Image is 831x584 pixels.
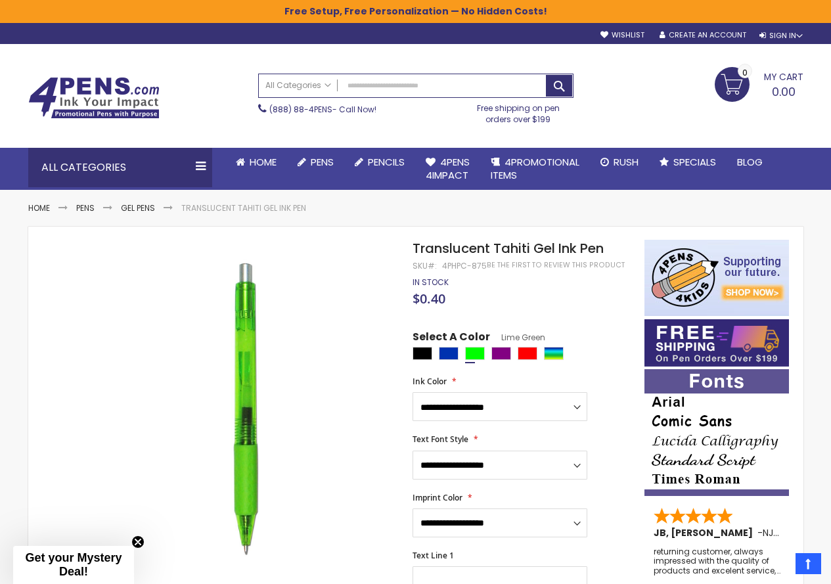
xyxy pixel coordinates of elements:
[287,148,344,177] a: Pens
[654,526,757,539] span: JB, [PERSON_NAME]
[487,260,625,270] a: Be the first to review this product
[491,155,579,182] span: 4PROMOTIONAL ITEMS
[25,551,122,578] span: Get your Mystery Deal!
[654,547,781,575] div: returning customer, always impressed with the quality of products and excelent service, will retu...
[413,347,432,360] div: Black
[181,203,306,213] li: Translucent Tahiti Gel Ink Pen
[614,155,639,169] span: Rush
[250,155,277,169] span: Home
[413,376,447,387] span: Ink Color
[415,148,480,191] a: 4Pens4impact
[413,239,604,258] span: Translucent Tahiti Gel Ink Pen
[742,66,748,79] span: 0
[269,104,332,115] a: (888) 88-4PENS
[413,260,437,271] strong: SKU
[644,240,789,316] img: 4pens 4 kids
[413,277,449,288] span: In stock
[649,148,727,177] a: Specials
[368,155,405,169] span: Pencils
[76,202,95,213] a: Pens
[28,77,160,119] img: 4Pens Custom Pens and Promotional Products
[413,277,449,288] div: Availability
[600,30,644,40] a: Wishlist
[518,347,537,360] div: Red
[590,148,649,177] a: Rush
[480,148,590,191] a: 4PROMOTIONALITEMS
[763,526,779,539] span: NJ
[673,155,716,169] span: Specials
[344,148,415,177] a: Pencils
[772,83,796,100] span: 0.00
[796,553,821,574] a: Top
[491,347,511,360] div: Purple
[13,546,134,584] div: Get your Mystery Deal!Close teaser
[95,259,395,559] img: image_3__5_1.jpg
[737,155,763,169] span: Blog
[121,202,155,213] a: Gel Pens
[644,319,789,367] img: Free shipping on orders over $199
[644,369,789,496] img: font-personalization-examples
[442,261,487,271] div: 4PHPC-875
[413,330,490,348] span: Select A Color
[413,492,462,503] span: Imprint Color
[28,202,50,213] a: Home
[727,148,773,177] a: Blog
[269,104,376,115] span: - Call Now!
[660,30,746,40] a: Create an Account
[413,290,445,307] span: $0.40
[465,347,485,360] div: Lime Green
[225,148,287,177] a: Home
[131,535,145,549] button: Close teaser
[426,155,470,182] span: 4Pens 4impact
[759,31,803,41] div: Sign In
[311,155,334,169] span: Pens
[715,67,803,100] a: 0.00 0
[259,74,338,96] a: All Categories
[413,550,454,561] span: Text Line 1
[463,98,573,124] div: Free shipping on pen orders over $199
[413,434,468,445] span: Text Font Style
[490,332,545,343] span: Lime Green
[28,148,212,187] div: All Categories
[265,80,331,91] span: All Categories
[439,347,459,360] div: Blue
[544,347,564,360] div: Assorted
